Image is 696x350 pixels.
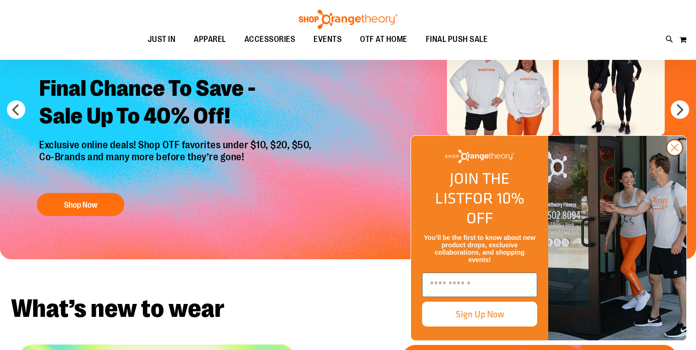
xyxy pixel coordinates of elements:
button: next [671,100,689,119]
span: ACCESSORIES [244,29,296,50]
input: Enter email [422,273,537,297]
button: Shop Now [37,193,124,216]
a: Final Chance To Save -Sale Up To 40% Off! Exclusive online deals! Shop OTF favorites under $10, $... [32,68,321,221]
span: You’ll be the first to know about new product drops, exclusive collaborations, and shopping events! [424,234,535,263]
button: Sign Up Now [422,302,537,327]
h2: What’s new to wear [11,296,685,321]
a: FINAL PUSH SALE [417,29,497,50]
a: OTF AT HOME [351,29,417,50]
a: EVENTS [304,29,351,50]
span: APPAREL [194,29,226,50]
span: JOIN THE LIST [435,167,510,210]
span: EVENTS [313,29,342,50]
span: OTF AT HOME [360,29,407,50]
div: FLYOUT Form [401,126,696,350]
a: ACCESSORIES [235,29,305,50]
img: Shop Orangetheory [445,150,514,163]
img: Shop Orangetheory [297,10,399,29]
p: Exclusive online deals! Shop OTF favorites under $10, $20, $50, Co-Brands and many more before th... [32,139,321,184]
h2: Final Chance To Save - Sale Up To 40% Off! [32,68,321,139]
button: prev [7,100,25,119]
img: Shop Orangtheory [548,136,686,340]
button: Close dialog [666,139,683,156]
span: FOR 10% OFF [464,187,524,229]
span: FINAL PUSH SALE [426,29,488,50]
span: JUST IN [148,29,176,50]
a: APPAREL [185,29,235,50]
a: JUST IN [139,29,185,50]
